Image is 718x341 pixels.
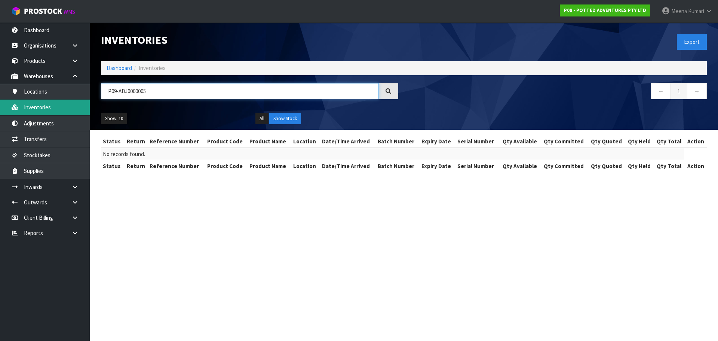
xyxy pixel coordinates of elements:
[205,160,248,172] th: Product Code
[499,136,540,147] th: Qty Available
[654,160,684,172] th: Qty Total
[455,160,499,172] th: Serial Number
[564,7,646,13] strong: P09 - POTTED ADVENTURES PTY LTD
[671,7,687,15] span: Meena
[587,160,625,172] th: Qty Quoted
[139,64,166,71] span: Inventories
[248,160,291,172] th: Product Name
[107,64,132,71] a: Dashboard
[376,160,420,172] th: Batch Number
[269,113,301,125] button: Show Stock
[540,136,587,147] th: Qty Committed
[205,136,248,147] th: Product Code
[625,160,654,172] th: Qty Held
[587,136,625,147] th: Qty Quoted
[420,160,455,172] th: Expiry Date
[654,136,684,147] th: Qty Total
[101,83,379,99] input: Search inventories
[101,148,684,160] td: No records found.
[687,83,707,99] a: →
[320,160,376,172] th: Date/Time Arrived
[101,113,127,125] button: Show: 10
[671,83,687,99] a: 1
[688,7,704,15] span: Kumari
[291,160,320,172] th: Location
[540,160,587,172] th: Qty Committed
[11,6,21,16] img: cube-alt.png
[684,160,707,172] th: Action
[101,160,124,172] th: Status
[291,136,320,147] th: Location
[651,83,671,99] a: ←
[455,136,499,147] th: Serial Number
[409,83,707,101] nav: Page navigation
[499,160,540,172] th: Qty Available
[320,136,376,147] th: Date/Time Arrived
[148,136,205,147] th: Reference Number
[101,136,124,147] th: Status
[677,34,707,50] button: Export
[255,113,269,125] button: All
[64,8,75,15] small: WMS
[684,136,707,147] th: Action
[625,136,654,147] th: Qty Held
[24,6,62,16] span: ProStock
[124,136,148,147] th: Return
[101,34,398,46] h1: Inventories
[560,4,650,16] a: P09 - POTTED ADVENTURES PTY LTD
[248,136,291,147] th: Product Name
[124,160,148,172] th: Return
[376,136,420,147] th: Batch Number
[148,160,205,172] th: Reference Number
[420,136,455,147] th: Expiry Date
